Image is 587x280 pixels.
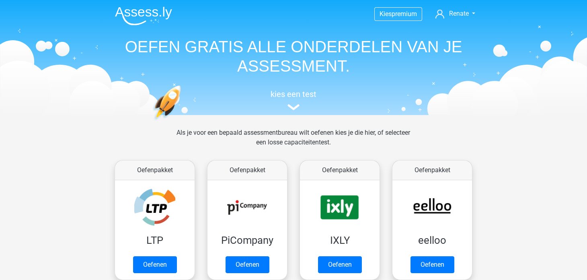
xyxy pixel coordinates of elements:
[109,89,478,111] a: kies een test
[380,10,392,18] span: Kies
[449,10,469,17] span: Renate
[318,256,362,273] a: Oefenen
[432,9,478,19] a: Renate
[410,256,454,273] a: Oefenen
[109,89,478,99] h5: kies een test
[170,128,417,157] div: Als je voor een bepaald assessmentbureau wilt oefenen kies je die hier, of selecteer een losse ca...
[133,256,177,273] a: Oefenen
[392,10,417,18] span: premium
[375,8,422,19] a: Kiespremium
[153,85,212,158] img: oefenen
[109,37,478,76] h1: OEFEN GRATIS ALLE ONDERDELEN VAN JE ASSESSMENT.
[115,6,172,25] img: Assessly
[226,256,269,273] a: Oefenen
[287,104,300,110] img: assessment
